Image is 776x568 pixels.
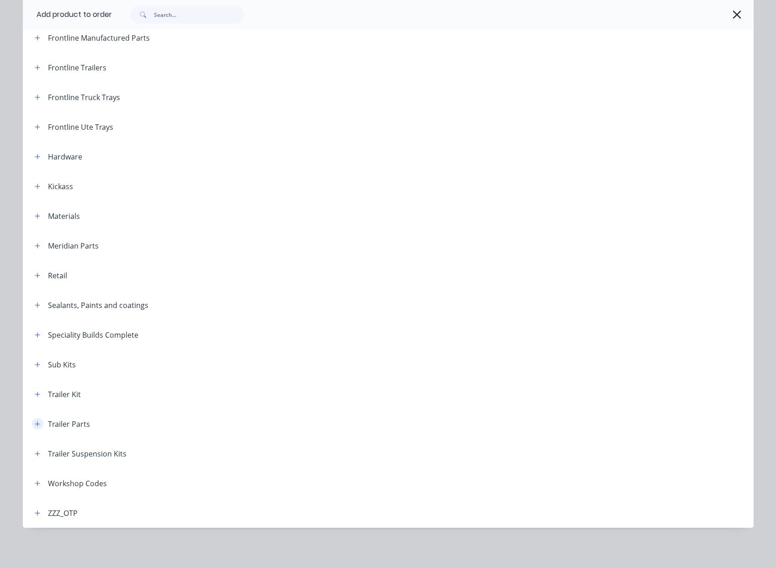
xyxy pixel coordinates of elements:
[48,240,99,251] div: Meridian Parts
[48,181,73,192] div: Kickass
[48,508,78,519] div: ZZZ_OTP
[48,478,107,489] div: Workshop Codes
[48,419,90,430] div: Trailer Parts
[48,329,138,340] div: Speciality Builds Complete
[48,151,82,162] div: Hardware
[48,92,120,103] div: Frontline Truck Trays
[48,389,81,400] div: Trailer Kit
[48,270,67,281] div: Retail
[48,122,113,133] div: Frontline Ute Trays
[154,5,244,24] input: Search...
[48,62,106,73] div: Frontline Trailers
[48,32,150,43] div: Frontline Manufactured Parts
[48,300,148,311] div: Sealants, Paints and coatings
[48,211,80,222] div: Materials
[48,359,76,370] div: Sub Kits
[48,448,127,459] div: Trailer Suspension Kits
